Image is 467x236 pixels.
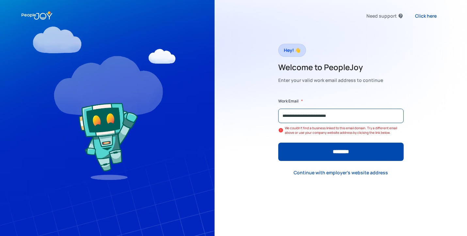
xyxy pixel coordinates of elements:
[410,9,442,23] a: Click here
[284,46,300,55] div: Hey! 👋
[278,98,404,161] form: Form
[366,11,397,21] div: Need support
[294,169,388,176] div: Continue with employer's website address
[278,98,298,104] label: Work Email
[278,62,383,72] h2: Welcome to PeopleJoy
[285,126,404,135] div: We couldn't find a business linked to this email domain. Try a different email above or use your ...
[288,166,393,179] a: Continue with employer's website address
[278,76,383,85] div: Enter your valid work email address to continue
[415,13,437,19] div: Click here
